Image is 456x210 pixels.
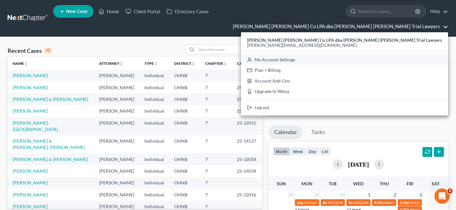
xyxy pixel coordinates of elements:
[13,204,48,209] a: [PERSON_NAME]
[393,191,397,199] span: 2
[407,181,413,186] span: Fri
[139,189,169,201] td: Individual
[95,6,122,17] a: Home
[99,61,123,66] a: Attorneyunfold_more
[139,165,169,177] td: Individual
[247,37,442,43] strong: [PERSON_NAME] [PERSON_NAME] Co LPA dba [PERSON_NAME] [PERSON_NAME] Trial Lawyers
[400,200,409,205] span: 2:30p
[94,117,139,135] td: [PERSON_NAME]
[154,62,158,66] i: unfold_more
[241,102,448,113] a: Log out
[13,96,88,102] a: [PERSON_NAME] & [PERSON_NAME]
[290,147,306,156] button: week
[169,82,200,93] td: OHNB
[169,153,200,165] td: OHNB
[169,117,200,135] td: OHNB
[273,147,290,156] button: month
[94,189,139,201] td: [PERSON_NAME]
[374,200,383,205] span: 9:30a
[44,48,52,53] div: 15
[197,45,241,54] input: Search by name...
[94,105,139,117] td: [PERSON_NAME]
[94,165,139,177] td: [PERSON_NAME]
[94,153,139,165] td: [PERSON_NAME]
[94,82,139,93] td: [PERSON_NAME]
[232,189,262,201] td: 25-32016
[237,61,257,66] a: Case Nounfold_more
[230,21,448,32] a: [PERSON_NAME] [PERSON_NAME] Co LPA dba [PERSON_NAME] [PERSON_NAME] Trial Lawyers
[169,70,200,81] td: OHNB
[301,181,313,186] span: Mon
[205,61,227,66] a: Chapterunfold_more
[232,117,262,135] td: 25-32015
[122,6,163,17] a: Client Portal
[313,191,320,199] span: 29
[8,47,52,54] div: Recent Cases
[232,93,262,105] td: 25-61186
[139,117,169,135] td: Individual
[419,191,422,199] span: 3
[327,200,409,205] span: 341(a) Meeting of Creditors for [PERSON_NAME]
[329,181,337,186] span: Tue
[241,65,448,76] a: Plan + Billing
[247,42,357,48] span: [PERSON_NAME][EMAIL_ADDRESS][DOMAIN_NAME]
[306,125,331,139] a: Tasks
[447,188,453,194] span: 6
[13,85,48,90] a: [PERSON_NAME]
[200,105,232,117] td: 7
[304,200,386,205] span: 341(a) Meeting of Creditors for [PERSON_NAME]
[241,32,448,115] div: [PERSON_NAME] [PERSON_NAME] Co LPA dba [PERSON_NAME] [PERSON_NAME] Trial Lawyers
[306,147,319,156] button: day
[427,6,448,17] a: Help
[13,157,88,162] a: [PERSON_NAME] & [PERSON_NAME]
[339,191,345,199] span: 30
[200,153,232,165] td: 7
[200,177,232,189] td: 7
[169,177,200,189] td: OHNB
[139,70,169,81] td: Individual
[223,62,227,66] i: unfold_more
[139,93,169,105] td: Individual
[367,191,371,199] span: 1
[323,200,327,205] span: 8a
[13,168,48,174] a: [PERSON_NAME]
[13,108,48,114] a: [PERSON_NAME]
[200,165,232,177] td: 7
[24,62,28,66] i: unfold_more
[432,181,440,186] span: Sat
[200,93,232,105] td: 7
[13,61,28,66] a: Nameunfold_more
[169,93,200,105] td: OHNB
[348,200,352,205] span: 9a
[232,165,262,177] td: 25-14034
[13,138,85,150] a: [PERSON_NAME] & [PERSON_NAME], [PERSON_NAME]
[66,9,87,14] span: New Case
[94,135,139,153] td: [PERSON_NAME]
[139,177,169,189] td: Individual
[353,200,435,205] span: 341(a) Meeting of Creditors for [PERSON_NAME]
[241,86,448,97] a: Upgrade to Whoa
[169,189,200,201] td: OHNB
[353,181,364,186] span: Wed
[232,105,262,117] td: 25-31779
[200,189,232,201] td: 7
[232,82,262,93] td: 25-32185
[139,135,169,153] td: Individual
[139,153,169,165] td: Individual
[232,135,262,153] td: 25-14137
[13,180,48,185] a: [PERSON_NAME]
[241,76,448,86] a: Account Add-Ons
[94,177,139,189] td: [PERSON_NAME]
[13,192,48,197] a: [PERSON_NAME]
[277,181,286,186] span: Sun
[169,165,200,177] td: OHNB
[169,135,200,153] td: OHNB
[144,61,158,66] a: Typeunfold_more
[319,147,331,156] button: list
[191,62,195,66] i: unfold_more
[200,135,232,153] td: 7
[13,73,48,78] a: [PERSON_NAME]
[174,61,195,66] a: Districtunfold_more
[94,70,139,81] td: [PERSON_NAME]
[119,62,123,66] i: unfold_more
